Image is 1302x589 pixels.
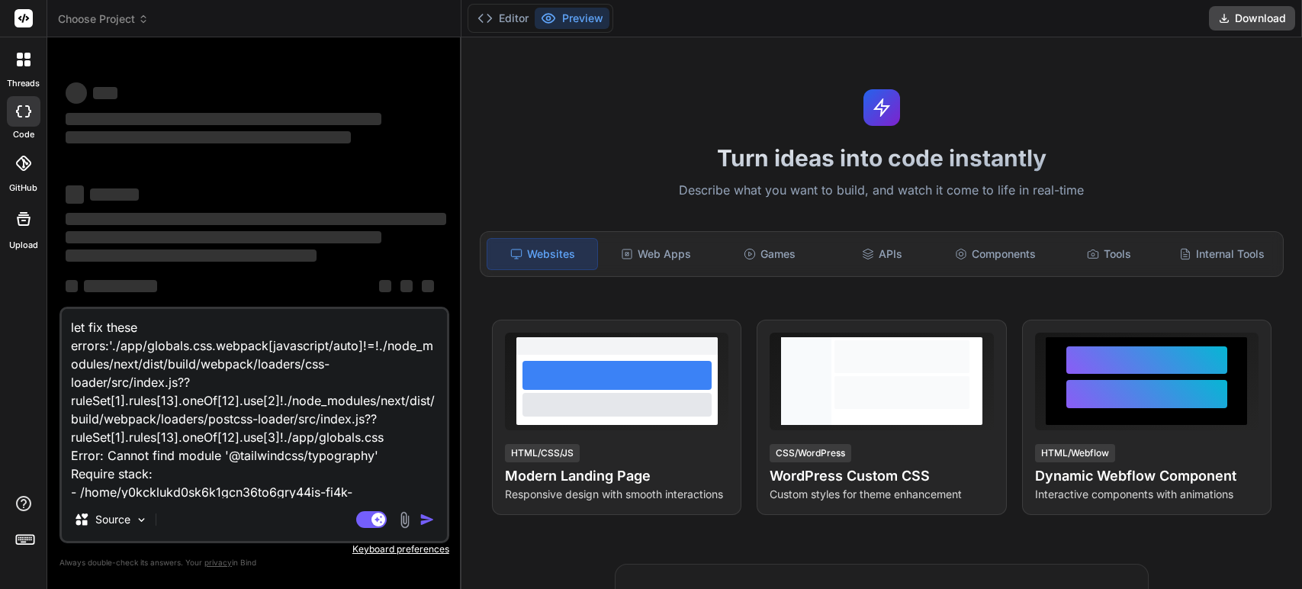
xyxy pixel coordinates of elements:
label: threads [7,77,40,90]
h4: Dynamic Webflow Component [1035,465,1259,487]
p: Keyboard preferences [59,543,449,555]
p: Source [95,512,130,527]
div: Websites [487,238,598,270]
span: ‌ [84,280,157,292]
div: HTML/CSS/JS [505,444,580,462]
span: ‌ [422,280,434,292]
span: Choose Project [58,11,149,27]
div: CSS/WordPress [770,444,851,462]
span: ‌ [93,87,117,99]
p: Interactive components with animations [1035,487,1259,502]
button: Preview [535,8,609,29]
span: ‌ [379,280,391,292]
span: ‌ [66,231,381,243]
textarea: let fix these errors:'./app/globals.css.webpack[javascript/auto]!=!./node_modules/next/dist/build... [62,309,447,498]
span: privacy [204,558,232,567]
div: Web Apps [601,238,711,270]
img: icon [420,512,435,527]
h1: Turn ideas into code instantly [471,144,1293,172]
label: Upload [9,239,38,252]
div: HTML/Webflow [1035,444,1115,462]
span: ‌ [400,280,413,292]
span: ‌ [66,213,446,225]
span: ‌ [66,185,84,204]
div: Tools [1053,238,1163,270]
span: ‌ [90,188,139,201]
h4: WordPress Custom CSS [770,465,993,487]
label: code [13,128,34,141]
div: Games [714,238,824,270]
h4: Modern Landing Page [505,465,728,487]
div: Components [940,238,1050,270]
span: ‌ [66,82,87,104]
button: Editor [471,8,535,29]
button: Download [1209,6,1295,31]
p: Describe what you want to build, and watch it come to life in real-time [471,181,1293,201]
div: APIs [828,238,937,270]
span: ‌ [66,131,351,143]
label: GitHub [9,182,37,195]
p: Responsive design with smooth interactions [505,487,728,502]
span: ‌ [66,113,381,125]
img: attachment [396,511,413,529]
p: Custom styles for theme enhancement [770,487,993,502]
p: Always double-check its answers. Your in Bind [59,555,449,570]
span: ‌ [66,249,317,262]
div: Internal Tools [1167,238,1277,270]
span: ‌ [66,280,78,292]
img: Pick Models [135,513,148,526]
